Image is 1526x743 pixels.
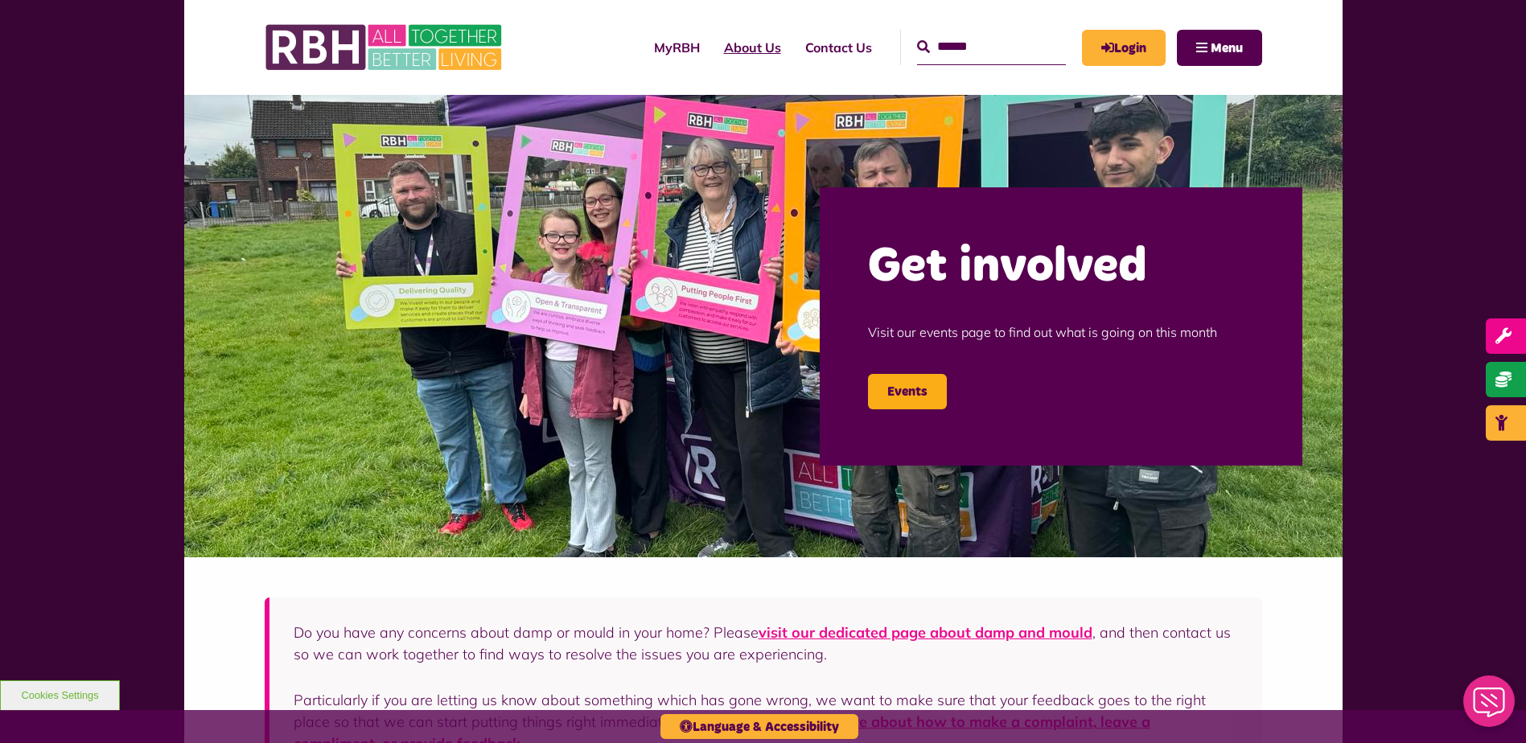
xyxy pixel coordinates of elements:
[642,26,712,69] a: MyRBH
[1211,42,1243,55] span: Menu
[917,30,1066,64] input: Search
[868,236,1254,298] h2: Get involved
[265,16,506,79] img: RBH
[184,95,1343,557] img: Image (22)
[1082,30,1166,66] a: MyRBH
[1454,671,1526,743] iframe: Netcall Web Assistant for live chat
[868,298,1254,366] p: Visit our events page to find out what is going on this month
[1177,30,1262,66] button: Navigation
[712,26,793,69] a: About Us
[294,622,1238,665] p: Do you have any concerns about damp or mould in your home? Please , and then contact us so we can...
[759,623,1092,642] a: visit our dedicated page about damp and mould
[868,374,947,409] a: Events
[660,714,858,739] button: Language & Accessibility
[793,26,884,69] a: Contact Us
